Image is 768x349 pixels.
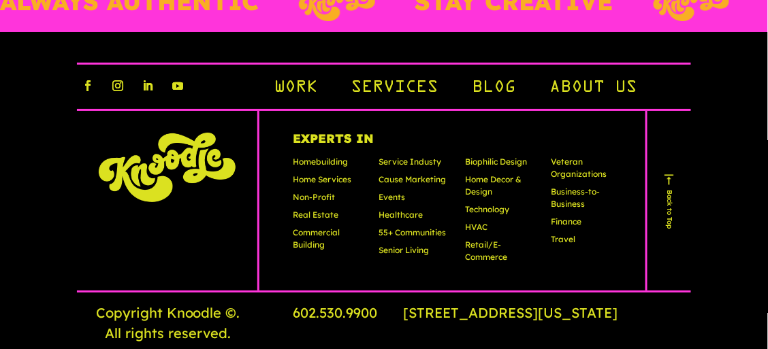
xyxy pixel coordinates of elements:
[465,221,538,239] p: HVAC
[293,156,366,173] p: Homebuilding
[465,173,538,203] p: Home Decor & Design
[661,173,677,229] a: Back to Top
[551,216,624,233] p: Finance
[293,133,624,156] h4: Experts In
[379,156,452,173] p: Service Industy
[99,133,236,202] img: knoodle-logo-chartreuse
[472,77,515,100] a: Blog
[379,191,452,209] p: Events
[465,156,538,173] p: Biophilic Design
[551,186,624,216] p: Business-to-Business
[465,203,538,221] p: Technology
[167,75,189,97] a: youtube
[107,75,129,97] a: instagram
[23,82,57,89] img: logo_Zg8I0qSkbAqR2WFHt3p6CTuqpyXMFPubPcD2OT02zFN43Cy9FUNNG3NEPhM_Q1qe_.png
[293,173,366,191] p: Home Services
[551,156,624,186] p: Veteran Organizations
[105,323,231,344] span: All rights reserved.
[662,173,676,186] img: arr.png
[7,217,259,265] textarea: Type your message and click 'Submit'
[96,303,240,323] span: Copyright Knoodle © .
[465,239,538,269] p: Retail/E-Commerce
[29,94,238,231] span: We are offline. Please leave us a message.
[293,209,366,227] p: Real Estate
[379,244,452,262] p: Senior Living
[293,304,399,321] a: 602.530.9900
[379,227,452,244] p: 55+ Communities
[379,209,452,227] p: Healthcare
[379,173,452,191] p: Cause Marketing
[71,76,229,94] div: Leave a message
[403,304,639,321] a: [STREET_ADDRESS][US_STATE]
[551,233,624,251] p: Travel
[549,77,637,100] a: About Us
[199,265,247,283] em: Submit
[107,202,173,212] em: Driven by SalesIQ
[293,227,366,256] p: Commercial Building
[351,77,438,100] a: Services
[137,75,159,97] a: linkedin
[274,77,317,100] a: Work
[94,203,103,211] img: salesiqlogo_leal7QplfZFryJ6FIlVepeu7OftD7mt8q6exU6-34PB8prfIgodN67KcxXM9Y7JQ_.png
[223,7,256,39] div: Minimize live chat window
[293,191,366,209] p: Non-Profit
[77,75,99,97] a: facebook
